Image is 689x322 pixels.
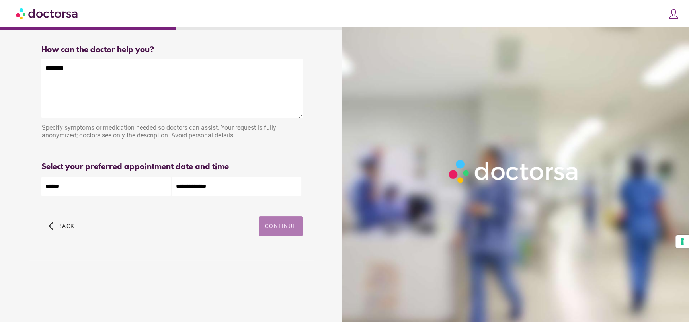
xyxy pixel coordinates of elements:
[445,156,583,187] img: Logo-Doctorsa-trans-White-partial-flat.png
[41,120,303,145] div: Specify symptoms or medication needed so doctors can assist. Your request is fully anonymized; do...
[675,235,689,248] button: Your consent preferences for tracking technologies
[259,216,303,236] button: Continue
[16,4,79,22] img: Doctorsa.com
[41,45,303,55] div: How can the doctor help you?
[58,223,74,229] span: Back
[45,216,78,236] button: arrow_back_ios Back
[668,8,679,20] img: icons8-customer-100.png
[41,162,303,172] div: Select your preferred appointment date and time
[265,223,296,229] span: Continue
